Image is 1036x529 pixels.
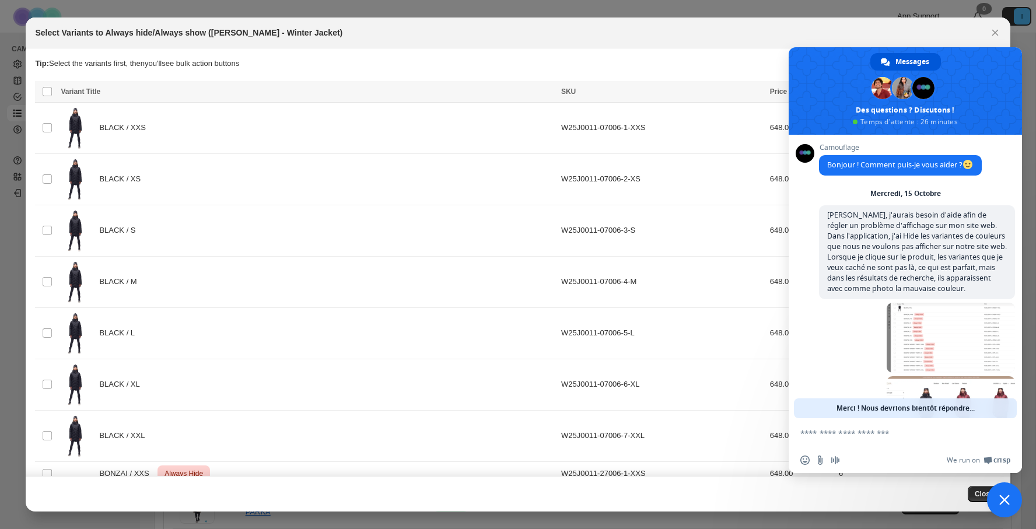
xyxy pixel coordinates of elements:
td: W25J0011-07006-2-XS [558,153,766,205]
span: Messages [895,53,929,71]
button: Close [968,486,1001,502]
span: [PERSON_NAME], j'aurais besoin d'aide afin de régler un problème d'affichage sur mon site web. Da... [827,210,1007,293]
span: Bonjour ! Comment puis-je vous aider ? [827,160,974,170]
td: W25J0011-07006-6-XL [558,359,766,410]
td: W25J0011-07006-4-M [558,256,766,307]
span: Close [975,489,994,499]
span: BONZAI / XXS [99,468,155,479]
span: Insérer un emoji [800,456,810,465]
textarea: Entrez votre message... [800,428,985,439]
td: 648.00 [766,461,835,485]
span: BLACK / XL [99,379,146,390]
img: AYABA-III-07006-3166-ICON_18d43658-3154-4643-9be0-c327c950029e.jpg [61,414,90,458]
td: 648.00 [766,359,835,410]
div: Mercredi, 15 Octobre [870,190,941,197]
span: Envoyer un fichier [815,456,825,465]
span: BLACK / XXL [99,430,150,442]
td: 648.00 [766,307,835,359]
span: Camouflage [819,143,982,152]
span: Price [770,87,787,96]
button: Close [987,24,1003,41]
td: 648.00 [766,103,835,154]
strong: Tip: [35,59,49,68]
span: Always Hide [162,467,205,481]
img: AYABA-III-07006-3166-ICON_18d43658-3154-4643-9be0-c327c950029e.jpg [61,311,90,355]
img: AYABA-III-07006-3166-ICON_18d43658-3154-4643-9be0-c327c950029e.jpg [61,106,90,150]
td: W25J0011-27006-1-XXS [558,461,766,485]
td: 6 [835,461,1001,485]
span: We run on [947,456,980,465]
h2: Select Variants to Always hide/Always show ([PERSON_NAME] - Winter Jacket) [35,27,342,38]
td: W25J0011-07006-3-S [558,205,766,256]
span: Crisp [993,456,1010,465]
img: AYABA-III-07006-3166-ICON_18d43658-3154-4643-9be0-c327c950029e.jpg [61,260,90,304]
span: BLACK / M [99,276,143,288]
span: BLACK / S [99,225,142,236]
td: W25J0011-07006-7-XXL [558,410,766,461]
span: Message audio [831,456,840,465]
img: AYABA-III-07006-3166-ICON_18d43658-3154-4643-9be0-c327c950029e.jpg [61,363,90,407]
img: AYABA-III-07006-3166-ICON_18d43658-3154-4643-9be0-c327c950029e.jpg [61,157,90,201]
div: Messages [870,53,941,71]
td: 648.00 [766,153,835,205]
a: We run onCrisp [947,456,1010,465]
td: 648.00 [766,410,835,461]
span: BLACK / XXS [99,122,152,134]
td: 648.00 [766,205,835,256]
div: Fermer le chat [987,482,1022,517]
td: 648.00 [766,256,835,307]
td: W25J0011-07006-5-L [558,307,766,359]
span: Variant Title [61,87,100,96]
span: SKU [561,87,576,96]
span: BLACK / L [99,327,141,339]
p: Select the variants first, then you'll see bulk action buttons [35,58,1000,69]
span: Merci ! Nous devrions bientôt répondre... [836,398,975,418]
img: AYABA-III-07006-3166-ICON_18d43658-3154-4643-9be0-c327c950029e.jpg [61,209,90,253]
span: BLACK / XS [99,173,147,185]
td: W25J0011-07006-1-XXS [558,103,766,154]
